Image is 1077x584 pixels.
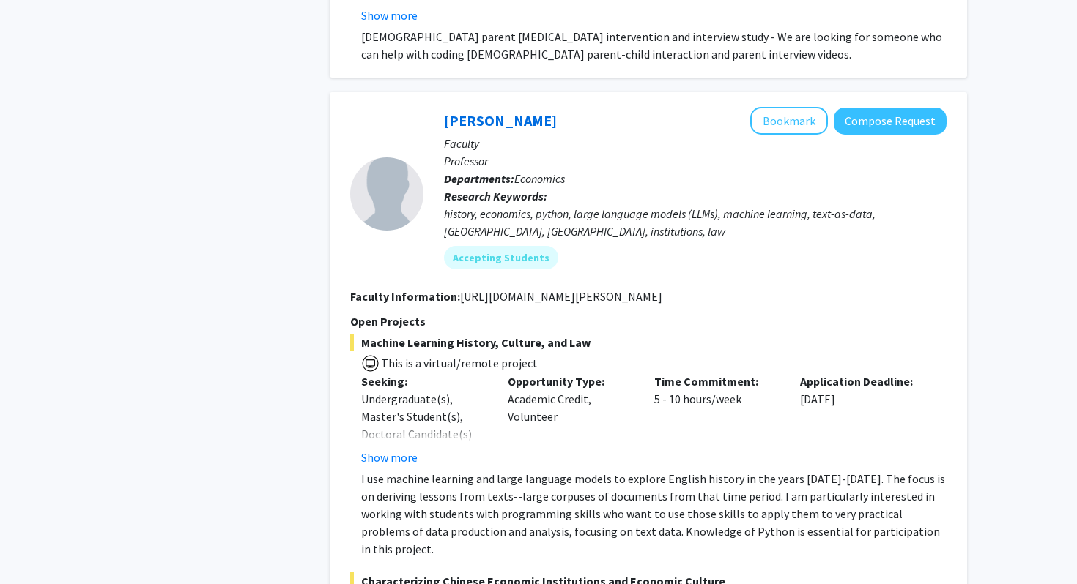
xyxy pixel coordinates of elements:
[361,7,418,24] button: Show more
[361,449,418,466] button: Show more
[361,28,947,63] p: [DEMOGRAPHIC_DATA] parent [MEDICAL_DATA] intervention and interview study - We are looking for so...
[444,171,514,186] b: Departments:
[444,111,557,130] a: [PERSON_NAME]
[444,246,558,269] mat-chip: Accepting Students
[460,289,662,304] fg-read-more: [URL][DOMAIN_NAME][PERSON_NAME]
[350,289,460,304] b: Faculty Information:
[444,152,947,170] p: Professor
[11,518,62,573] iframe: Chat
[508,373,632,390] p: Opportunity Type:
[497,373,643,466] div: Academic Credit, Volunteer
[361,470,947,558] p: I use machine learning and large language models to explore English history in the years [DATE]-[...
[444,205,947,240] div: history, economics, python, large language models (LLMs), machine learning, text-as-data, [GEOGRA...
[361,390,486,478] div: Undergraduate(s), Master's Student(s), Doctoral Candidate(s) (PhD, MD, DMD, PharmD, etc.)
[514,171,565,186] span: Economics
[350,334,947,351] span: Machine Learning History, Culture, and Law
[444,189,547,203] b: Research Keywords:
[800,373,925,390] p: Application Deadline:
[380,356,538,370] span: This is a virtual/remote project
[444,135,947,152] p: Faculty
[789,373,936,466] div: [DATE]
[361,373,486,390] p: Seeking:
[750,107,828,135] button: Add Peter Murrell to Bookmarks
[834,108,947,135] button: Compose Request to Peter Murrell
[654,373,779,390] p: Time Commitment:
[643,373,790,466] div: 5 - 10 hours/week
[350,312,947,330] p: Open Projects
